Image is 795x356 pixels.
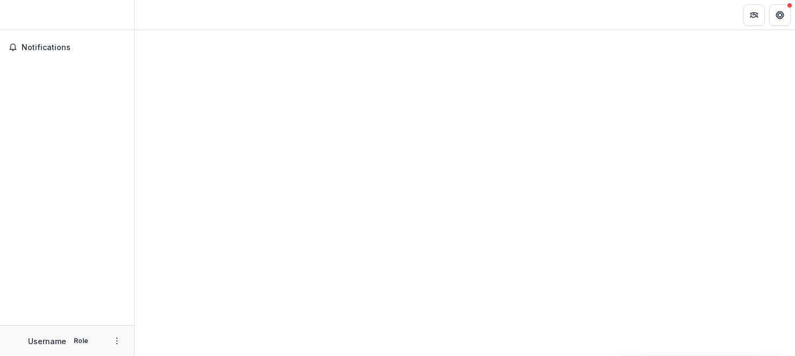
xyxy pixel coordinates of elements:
p: Role [71,336,92,346]
button: More [110,334,123,347]
button: Partners [743,4,765,26]
p: Username [28,336,66,347]
span: Notifications [22,43,125,52]
button: Get Help [769,4,791,26]
button: Notifications [4,39,130,56]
